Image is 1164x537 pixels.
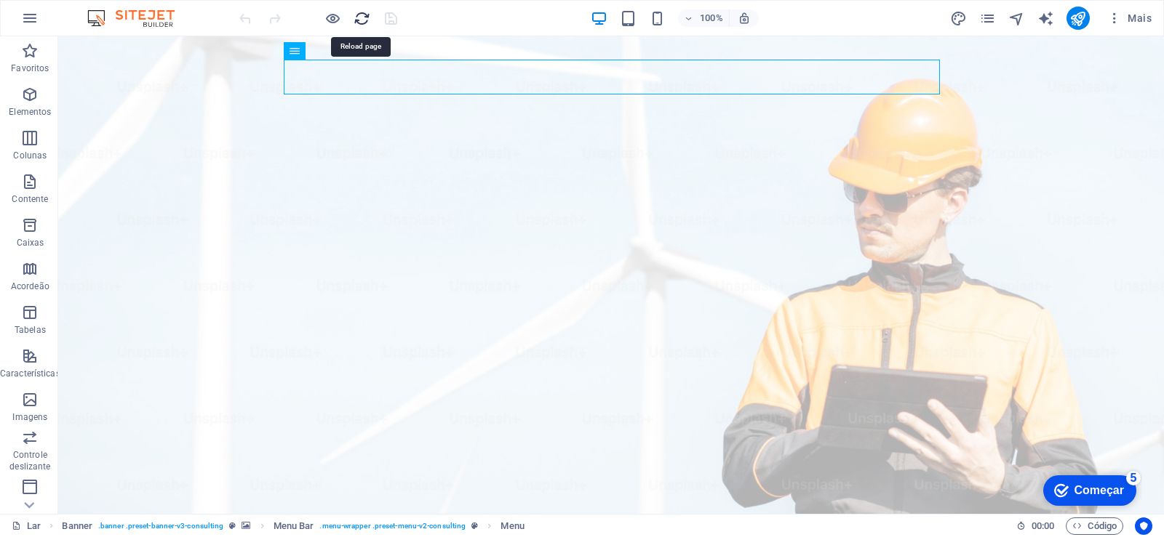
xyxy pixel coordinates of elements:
[9,107,51,117] font: Elementos
[1032,520,1054,531] font: 00:00
[15,325,46,335] font: Tabelas
[95,4,102,16] font: 5
[9,450,50,472] font: Controle deslizante
[324,9,341,27] button: Clique aqui para sair do modo de visualização e continuar editando
[979,9,997,27] button: páginas
[471,522,478,530] i: This element is a customizable preset
[11,281,49,291] font: Acordeão
[700,12,722,23] font: 100%
[1037,10,1054,27] i: Escritor de IA
[12,194,48,204] font: Contente
[17,238,44,248] font: Caixas
[39,16,89,28] font: Começar
[1069,10,1086,27] i: Publicar
[1101,7,1157,30] button: Mais
[1067,7,1090,30] button: publicar
[98,517,223,535] span: . banner .preset-banner-v3-consulting
[979,10,996,27] i: Páginas (Ctrl+Alt+S)
[501,517,524,535] span: Click to select. Double-click to edit
[1008,9,1026,27] button: navegador
[353,9,370,27] button: recarregar
[950,10,967,27] i: Design (Ctrl+Alt+Y)
[229,522,236,530] i: This element is a customizable preset
[678,9,730,27] button: 100%
[1088,520,1117,531] font: Código
[950,9,968,27] button: projeto
[738,12,751,25] i: Ao redimensionar, ajuste automaticamente o nível de zoom para se ajustar ao dispositivo escolhido.
[1066,517,1123,535] button: Código
[1037,9,1055,27] button: gerador_de_texto
[84,9,193,27] img: Logotipo do editor
[12,517,41,535] a: Clique para cancelar a seleção. Clique duas vezes para abrir as páginas.
[8,7,101,38] div: Começar 5 itens restantes, 0% concluído
[12,412,47,422] font: Imagens
[1135,517,1152,535] button: Centrados no usuário
[1016,517,1055,535] h6: Tempo de sessão
[1128,12,1152,24] font: Mais
[274,517,314,535] span: Click to select. Double-click to edit
[27,520,41,531] font: Lar
[1008,10,1025,27] i: Navegador
[242,522,250,530] i: This element contains a background
[319,517,466,535] span: . menu-wrapper .preset-menu-v2-consulting
[13,150,47,161] font: Colunas
[62,517,92,535] span: Click to select. Double-click to edit
[62,517,524,535] nav: migalha de pão
[11,63,49,73] font: Favoritos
